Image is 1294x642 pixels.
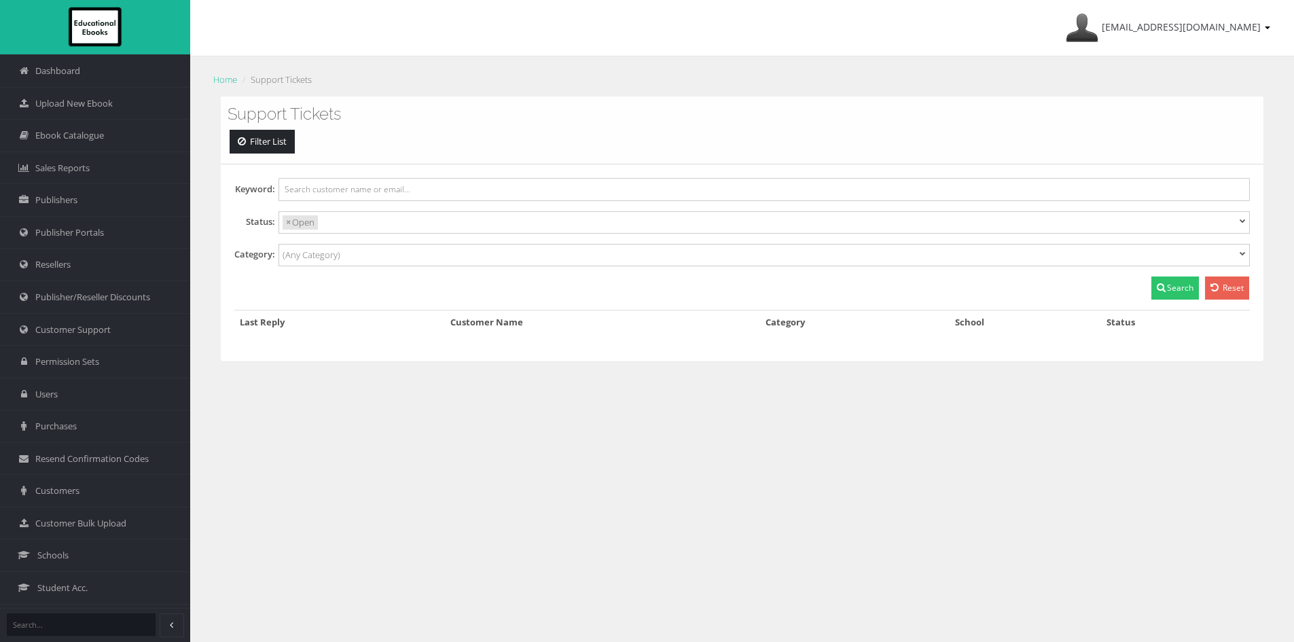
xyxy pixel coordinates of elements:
[286,215,291,230] span: ×
[234,247,275,262] label: Category:
[35,194,77,207] span: Publishers
[35,355,99,368] span: Permission Sets
[234,310,445,334] th: Last Reply
[283,215,318,230] li: Open
[37,549,69,562] span: Schools
[213,73,237,86] a: Home
[7,613,156,636] input: Search...
[35,129,104,142] span: Ebook Catalogue
[1151,277,1199,300] button: Search
[278,178,1250,201] input: Search customer name or email...
[35,323,111,336] span: Customer Support
[1066,12,1098,44] img: Avatar
[950,310,1101,334] th: School
[228,105,1257,123] h3: Support Tickets
[234,215,275,229] label: Status:
[35,484,79,497] span: Customers
[35,452,149,465] span: Resend Confirmation Codes
[445,310,760,334] th: Customer Name
[239,73,312,87] li: Support Tickets
[35,226,104,239] span: Publisher Portals
[35,291,150,304] span: Publisher/Reseller Discounts
[35,420,77,433] span: Purchases
[35,517,126,530] span: Customer Bulk Upload
[1101,310,1250,334] th: Status
[230,130,295,154] a: Filter List
[760,310,950,334] th: Category
[35,97,113,110] span: Upload New Ebook
[1205,277,1249,300] a: Reset
[1102,20,1261,33] span: [EMAIL_ADDRESS][DOMAIN_NAME]
[35,258,71,271] span: Resellers
[35,162,90,175] span: Sales Reports
[35,65,80,77] span: Dashboard
[37,582,88,594] span: Student Acc.
[234,182,275,196] label: Keyword:
[35,388,58,401] span: Users
[283,248,379,262] input: (Any Category)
